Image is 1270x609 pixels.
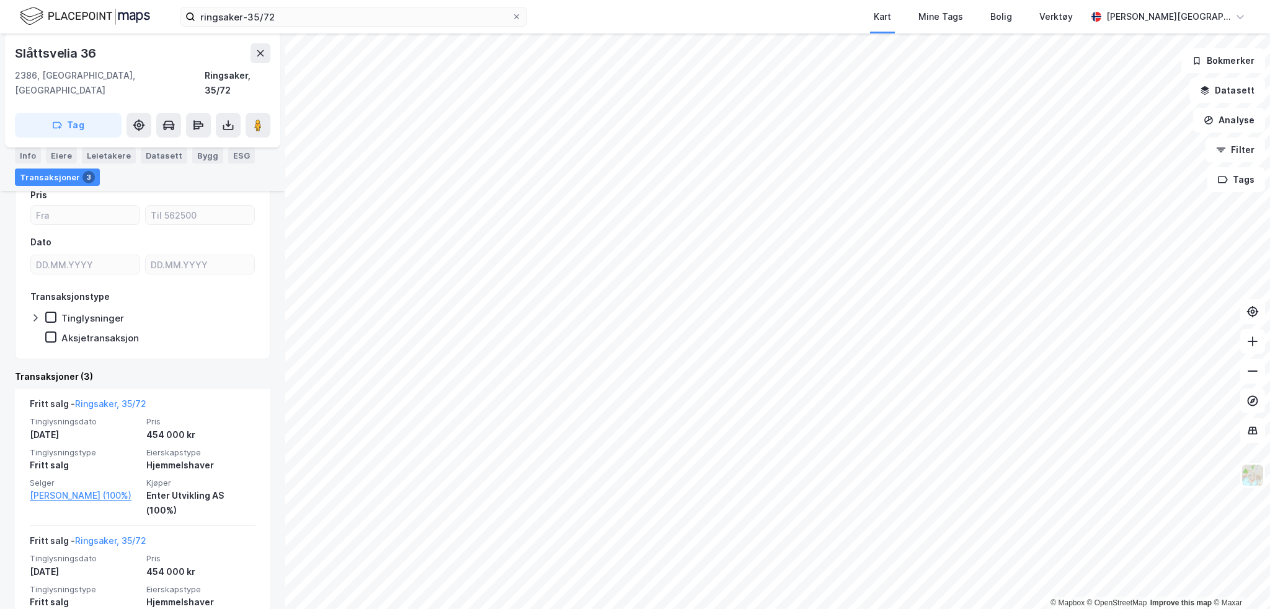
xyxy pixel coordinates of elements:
[15,68,205,98] div: 2386, [GEOGRAPHIC_DATA], [GEOGRAPHIC_DATA]
[146,553,255,564] span: Pris
[195,7,512,26] input: Søk på adresse, matrikkel, gårdeiere, leietakere eller personer
[146,478,255,488] span: Kjøper
[30,478,139,488] span: Selger
[31,206,140,224] input: Fra
[1189,78,1265,103] button: Datasett
[30,458,139,473] div: Fritt salg
[918,9,963,24] div: Mine Tags
[1087,598,1147,607] a: OpenStreetMap
[75,535,146,546] a: Ringsaker, 35/72
[82,171,95,183] div: 3
[146,416,255,427] span: Pris
[192,147,223,164] div: Bygg
[205,68,270,98] div: Ringsaker, 35/72
[228,147,255,164] div: ESG
[1193,108,1265,133] button: Analyse
[1181,48,1265,73] button: Bokmerker
[146,427,255,442] div: 454 000 kr
[1039,9,1073,24] div: Verktøy
[1207,167,1265,192] button: Tags
[30,416,139,427] span: Tinglysningsdato
[15,147,41,164] div: Info
[990,9,1012,24] div: Bolig
[1206,138,1265,162] button: Filter
[30,289,110,304] div: Transaksjonstype
[30,447,139,458] span: Tinglysningstype
[874,9,891,24] div: Kart
[1050,598,1085,607] a: Mapbox
[30,533,146,553] div: Fritt salg -
[146,255,254,274] input: DD.MM.YYYY
[146,488,255,518] div: Enter Utvikling AS (100%)
[15,169,100,186] div: Transaksjoner
[61,312,124,324] div: Tinglysninger
[20,6,150,27] img: logo.f888ab2527a4732fd821a326f86c7f29.svg
[61,332,139,344] div: Aksjetransaksjon
[1150,598,1212,607] a: Improve this map
[30,427,139,442] div: [DATE]
[15,369,270,384] div: Transaksjoner (3)
[1208,550,1270,609] iframe: Chat Widget
[146,564,255,579] div: 454 000 kr
[75,398,146,409] a: Ringsaker, 35/72
[30,584,139,595] span: Tinglysningstype
[30,235,51,250] div: Dato
[30,397,146,416] div: Fritt salg -
[146,458,255,473] div: Hjemmelshaver
[1208,550,1270,609] div: Kontrollprogram for chat
[1106,9,1230,24] div: [PERSON_NAME][GEOGRAPHIC_DATA]
[146,584,255,595] span: Eierskapstype
[30,564,139,579] div: [DATE]
[141,147,187,164] div: Datasett
[15,113,122,138] button: Tag
[146,206,254,224] input: Til 562500
[31,255,140,274] input: DD.MM.YYYY
[46,147,77,164] div: Eiere
[82,147,136,164] div: Leietakere
[1241,463,1264,487] img: Z
[30,553,139,564] span: Tinglysningsdato
[15,43,99,63] div: Slåttsvelia 36
[30,188,47,203] div: Pris
[30,488,139,503] a: [PERSON_NAME] (100%)
[146,447,255,458] span: Eierskapstype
